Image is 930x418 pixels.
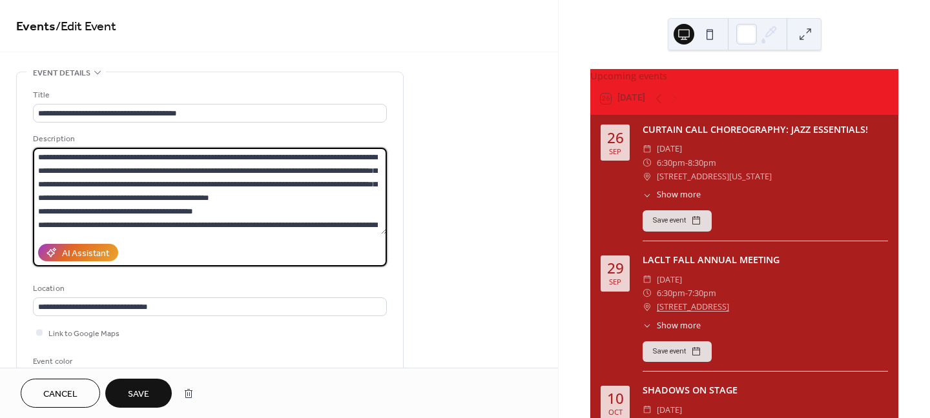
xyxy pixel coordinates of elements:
div: ​ [643,300,652,313]
span: Cancel [43,388,77,401]
div: Description [33,132,384,146]
span: Show more [657,189,701,201]
span: 7:30pm [688,286,716,300]
div: Sep [609,278,621,285]
div: ​ [643,156,652,170]
span: - [685,156,688,170]
div: ​ [643,273,652,286]
div: ​ [643,189,652,201]
span: [DATE] [657,142,682,155]
span: 6:30pm [657,286,685,300]
button: Save event [643,210,712,231]
span: - [685,286,688,300]
div: 26 [607,131,624,146]
div: Location [33,282,384,295]
div: ​ [643,142,652,155]
a: Events [16,14,56,39]
a: [STREET_ADDRESS] [657,300,729,313]
span: 6:30pm [657,156,685,170]
div: LACLT FALL ANNUAL MEETING [643,253,888,267]
div: ​ [643,320,652,332]
button: Save event [643,341,712,362]
div: SHADOWS ON STAGE [643,383,888,397]
button: Cancel [21,379,100,408]
span: Save [128,388,149,401]
div: 29 [607,261,624,276]
span: Show more [657,320,701,332]
span: [DATE] [657,273,682,286]
span: Link to Google Maps [48,327,119,341]
button: ​Show more [643,320,701,332]
div: CURTAIN CALL CHOREOGRAPHY: JAZZ ESSENTIALS! [643,123,888,137]
button: ​Show more [643,189,701,201]
div: 10 [607,392,624,406]
span: / Edit Event [56,14,116,39]
button: AI Assistant [38,244,118,261]
span: Event details [33,66,90,80]
div: Sep [609,148,621,155]
span: 8:30pm [688,156,716,170]
div: ​ [643,403,652,417]
div: ​ [643,170,652,183]
div: Oct [608,408,623,415]
span: [STREET_ADDRESS][US_STATE] [657,170,772,183]
div: Event color [33,355,130,368]
div: AI Assistant [62,247,109,261]
button: Save [105,379,172,408]
div: Upcoming events [590,69,898,83]
div: Title [33,88,384,102]
span: [DATE] [657,403,682,417]
div: ​ [643,286,652,300]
